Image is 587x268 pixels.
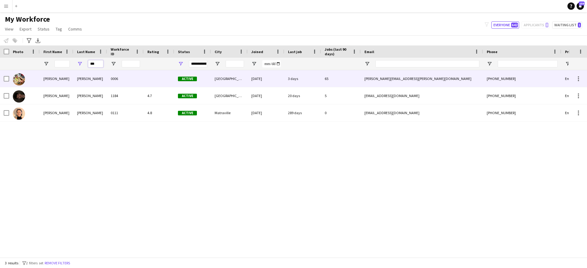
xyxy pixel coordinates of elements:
span: My Workforce [5,15,50,24]
div: 3 days [284,70,321,87]
input: Joined Filter Input [262,60,281,67]
button: Open Filter Menu [43,61,49,67]
span: City [215,49,222,54]
div: [PERSON_NAME] [73,104,107,121]
a: Status [35,25,52,33]
span: Export [20,26,31,32]
div: [PHONE_NUMBER] [483,87,561,104]
div: 0 [321,104,361,121]
input: Workforce ID Filter Input [122,60,140,67]
div: [PERSON_NAME] [73,70,107,87]
app-action-btn: Export XLSX [34,37,42,44]
span: Active [178,77,197,81]
button: Open Filter Menu [251,61,257,67]
span: Tag [56,26,62,32]
span: 2 filters set [26,261,43,265]
button: Open Filter Menu [77,61,83,67]
button: Open Filter Menu [364,61,370,67]
span: Last Name [77,49,95,54]
span: Joined [251,49,263,54]
button: Open Filter Menu [215,61,220,67]
span: First Name [43,49,62,54]
button: Open Filter Menu [111,61,116,67]
span: View [5,26,13,32]
div: [EMAIL_ADDRESS][DOMAIN_NAME] [361,104,483,121]
span: Profile [565,49,577,54]
a: Tag [53,25,65,33]
button: Open Filter Menu [178,61,183,67]
span: 1 [578,23,581,27]
span: Rating [147,49,159,54]
div: 0006 [107,70,144,87]
img: Henry Masterson-Cox [13,90,25,103]
img: Katherine Cox [13,107,25,120]
div: [PERSON_NAME] [40,70,73,87]
button: Everyone642 [491,21,519,29]
div: [PHONE_NUMBER] [483,70,561,87]
div: 5 [321,87,361,104]
span: Status [178,49,190,54]
div: 65 [321,70,361,87]
span: Jobs (last 90 days) [325,47,350,56]
div: 20 days [284,87,321,104]
input: First Name Filter Input [54,60,70,67]
input: Phone Filter Input [498,60,558,67]
input: City Filter Input [226,60,244,67]
span: Status [38,26,50,32]
div: [PERSON_NAME] [40,104,73,121]
span: 159 [579,2,585,5]
a: 159 [577,2,584,10]
img: Georgina Masterson-Cox [13,73,25,85]
span: Active [178,111,197,115]
div: [GEOGRAPHIC_DATA] [211,87,248,104]
div: 0111 [107,104,144,121]
span: 642 [511,23,518,27]
div: 4.8 [144,104,174,121]
div: [PERSON_NAME] [40,87,73,104]
input: Last Name Filter Input [88,60,103,67]
span: Last job [288,49,302,54]
span: Comms [68,26,82,32]
button: Open Filter Menu [487,61,492,67]
input: Email Filter Input [375,60,479,67]
button: Waiting list1 [552,21,582,29]
app-action-btn: Advanced filters [25,37,33,44]
button: Remove filters [43,260,71,266]
div: [PHONE_NUMBER] [483,104,561,121]
div: [PERSON_NAME][EMAIL_ADDRESS][PERSON_NAME][DOMAIN_NAME] [361,70,483,87]
div: 289 days [284,104,321,121]
span: Photo [13,49,23,54]
div: [DATE] [248,87,284,104]
span: Active [178,94,197,98]
div: 4.7 [144,87,174,104]
div: Matraville [211,104,248,121]
div: 1184 [107,87,144,104]
div: [DATE] [248,104,284,121]
div: [EMAIL_ADDRESS][DOMAIN_NAME] [361,87,483,104]
a: View [2,25,16,33]
span: Email [364,49,374,54]
div: [DATE] [248,70,284,87]
div: [PERSON_NAME] [73,87,107,104]
a: Comms [66,25,84,33]
span: Workforce ID [111,47,133,56]
a: Export [17,25,34,33]
span: Phone [487,49,497,54]
button: Open Filter Menu [565,61,570,67]
div: [GEOGRAPHIC_DATA] [211,70,248,87]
